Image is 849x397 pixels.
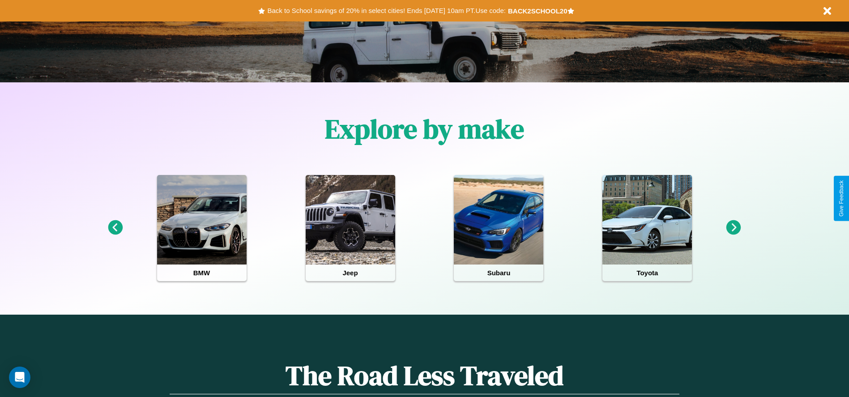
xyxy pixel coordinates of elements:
[265,4,508,17] button: Back to School savings of 20% in select cities! Ends [DATE] 10am PT.Use code:
[838,180,845,217] div: Give Feedback
[306,265,395,281] h4: Jeep
[508,7,567,15] b: BACK2SCHOOL20
[454,265,543,281] h4: Subaru
[9,367,30,388] div: Open Intercom Messenger
[602,265,692,281] h4: Toyota
[157,265,247,281] h4: BMW
[170,357,679,394] h1: The Road Less Traveled
[325,111,524,147] h1: Explore by make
